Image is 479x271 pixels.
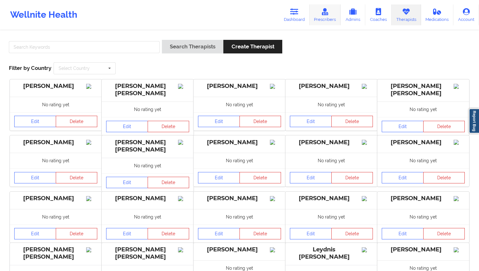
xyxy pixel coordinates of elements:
div: No rating yet [10,153,102,168]
a: Edit [290,172,332,183]
a: Edit [198,172,240,183]
div: No rating yet [10,209,102,225]
a: Edit [382,172,424,183]
img: Image%2Fplaceholer-image.png [270,84,281,89]
button: Delete [148,228,189,239]
div: [PERSON_NAME] [382,195,465,202]
img: Image%2Fplaceholer-image.png [86,196,97,201]
a: Edit [106,177,148,188]
div: [PERSON_NAME] [198,246,281,253]
div: No rating yet [377,153,469,168]
input: Search Keywords [9,41,160,53]
div: [PERSON_NAME] [PERSON_NAME] [106,139,189,153]
div: Select Country [59,66,90,71]
img: Image%2Fplaceholer-image.png [178,196,189,201]
img: Image%2Fplaceholer-image.png [270,196,281,201]
div: [PERSON_NAME] [PERSON_NAME] [14,246,97,261]
a: Therapists [392,4,421,25]
div: [PERSON_NAME] [14,139,97,146]
button: Delete [239,172,281,183]
div: No rating yet [194,209,285,225]
img: Image%2Fplaceholer-image.png [454,84,465,89]
img: Image%2Fplaceholer-image.png [362,196,373,201]
a: Admins [341,4,365,25]
button: Delete [331,172,373,183]
img: Image%2Fplaceholer-image.png [270,140,281,145]
div: No rating yet [285,209,377,225]
div: [PERSON_NAME] [PERSON_NAME] [106,246,189,261]
div: No rating yet [10,97,102,112]
div: No rating yet [102,158,194,173]
div: No rating yet [102,209,194,225]
button: Delete [423,121,465,132]
button: Search Therapists [162,40,223,53]
a: Edit [198,228,240,239]
a: Medications [421,4,454,25]
span: Filter by Country [9,65,51,71]
img: Image%2Fplaceholer-image.png [178,140,189,145]
img: Image%2Fplaceholer-image.png [86,247,97,252]
a: Dashboard [279,4,310,25]
div: Leydnis [PERSON_NAME] [290,246,373,261]
a: Prescribers [310,4,341,25]
a: Coaches [365,4,392,25]
div: [PERSON_NAME] [290,139,373,146]
div: No rating yet [377,102,469,117]
div: [PERSON_NAME] [382,246,465,253]
a: Edit [14,172,56,183]
a: Edit [14,228,56,239]
button: Delete [239,228,281,239]
a: Edit [106,228,148,239]
button: Delete [56,116,98,127]
button: Delete [148,177,189,188]
div: [PERSON_NAME] [PERSON_NAME] [382,83,465,97]
div: [PERSON_NAME] [290,195,373,202]
button: Delete [331,228,373,239]
div: No rating yet [285,153,377,168]
button: Create Therapist [223,40,282,53]
div: [PERSON_NAME] [14,195,97,202]
img: Image%2Fplaceholer-image.png [178,247,189,252]
div: [PERSON_NAME] [198,83,281,90]
a: Edit [106,121,148,132]
div: [PERSON_NAME] [382,139,465,146]
button: Delete [56,172,98,183]
img: Image%2Fplaceholer-image.png [86,84,97,89]
div: No rating yet [194,97,285,112]
img: Image%2Fplaceholer-image.png [270,247,281,252]
div: No rating yet [377,209,469,225]
a: Edit [14,116,56,127]
img: Image%2Fplaceholer-image.png [454,247,465,252]
div: No rating yet [285,97,377,112]
img: Image%2Fplaceholer-image.png [362,140,373,145]
img: Image%2Fplaceholer-image.png [454,196,465,201]
img: Image%2Fplaceholer-image.png [454,140,465,145]
a: Edit [198,116,240,127]
img: Image%2Fplaceholer-image.png [86,140,97,145]
img: Image%2Fplaceholer-image.png [362,84,373,89]
div: [PERSON_NAME] [198,195,281,202]
div: No rating yet [102,102,194,117]
div: [PERSON_NAME] [290,83,373,90]
div: No rating yet [194,153,285,168]
a: Edit [382,121,424,132]
button: Delete [56,228,98,239]
a: Edit [290,228,332,239]
button: Delete [148,121,189,132]
img: Image%2Fplaceholer-image.png [362,247,373,252]
button: Delete [239,116,281,127]
img: Image%2Fplaceholer-image.png [178,84,189,89]
a: Edit [290,116,332,127]
a: Report Bug [469,108,479,133]
div: [PERSON_NAME] [106,195,189,202]
div: [PERSON_NAME] [14,83,97,90]
div: [PERSON_NAME] [198,139,281,146]
button: Delete [423,172,465,183]
button: Delete [423,228,465,239]
div: [PERSON_NAME] [PERSON_NAME] [106,83,189,97]
button: Delete [331,116,373,127]
a: Edit [382,228,424,239]
a: Account [453,4,479,25]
